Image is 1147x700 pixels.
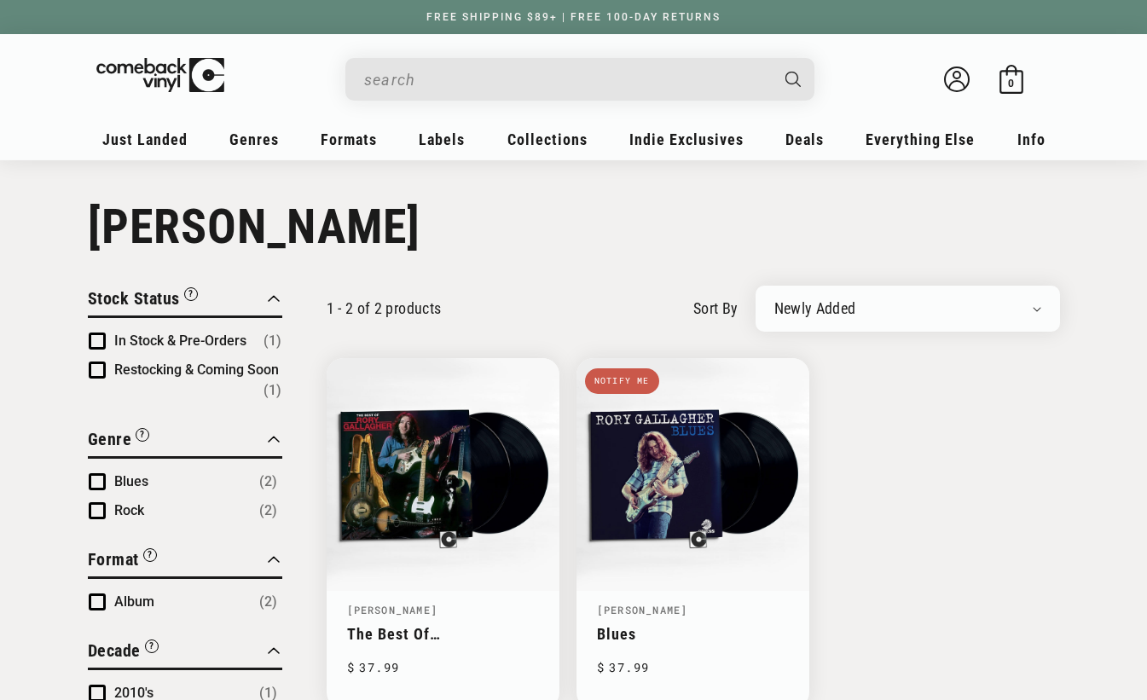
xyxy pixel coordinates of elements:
p: 1 - 2 of 2 products [327,299,442,317]
span: Collections [507,130,588,148]
div: Search [345,58,814,101]
a: [PERSON_NAME] [347,603,438,616]
span: Number of products: (2) [259,471,277,492]
button: Filter by Stock Status [88,286,198,315]
span: Album [114,593,154,610]
span: Formats [321,130,377,148]
span: Format [88,549,139,570]
span: Rock [114,502,144,518]
span: Just Landed [102,130,188,148]
a: The Best Of [PERSON_NAME] [347,625,539,643]
span: Labels [419,130,465,148]
span: Restocking & Coming Soon [114,362,279,378]
button: Filter by Format [88,547,157,576]
span: Genres [229,130,279,148]
button: Filter by Genre [88,426,150,456]
span: Blues [114,473,148,489]
span: Deals [785,130,824,148]
a: FREE SHIPPING $89+ | FREE 100-DAY RETURNS [409,11,738,23]
span: Genre [88,429,132,449]
span: Number of products: (1) [264,331,281,351]
a: [PERSON_NAME] [597,603,688,616]
span: Number of products: (1) [264,380,281,401]
span: Info [1017,130,1046,148]
span: Stock Status [88,288,180,309]
span: Number of products: (2) [259,592,277,612]
span: Decade [88,640,141,661]
label: sort by [693,297,739,320]
span: Indie Exclusives [629,130,744,148]
span: 0 [1008,77,1014,90]
span: In Stock & Pre-Orders [114,333,246,349]
h1: [PERSON_NAME] [88,199,1060,255]
button: Search [770,58,816,101]
span: Everything Else [866,130,975,148]
a: Blues [597,625,789,643]
span: Number of products: (2) [259,500,277,521]
input: search [364,62,768,97]
button: Filter by Decade [88,638,159,668]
